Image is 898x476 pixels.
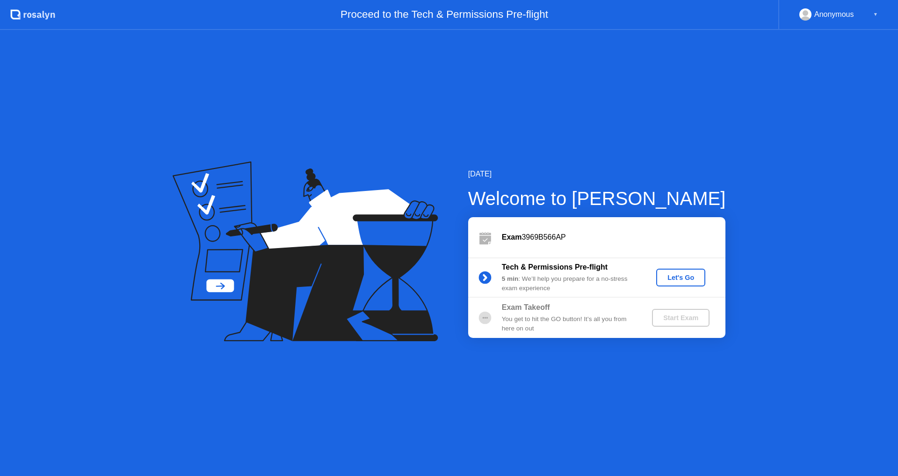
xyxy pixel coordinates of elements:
b: Exam [502,233,522,241]
b: 5 min [502,275,519,282]
button: Let's Go [656,269,705,286]
div: ▼ [873,8,878,21]
button: Start Exam [652,309,710,327]
div: [DATE] [468,168,726,180]
div: Welcome to [PERSON_NAME] [468,184,726,212]
b: Tech & Permissions Pre-flight [502,263,608,271]
div: Let's Go [660,274,702,281]
b: Exam Takeoff [502,303,550,311]
div: Start Exam [656,314,706,322]
div: You get to hit the GO button! It’s all you from here on out [502,315,637,334]
div: : We’ll help you prepare for a no-stress exam experience [502,274,637,293]
div: 3969B566AP [502,232,725,243]
div: Anonymous [814,8,854,21]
